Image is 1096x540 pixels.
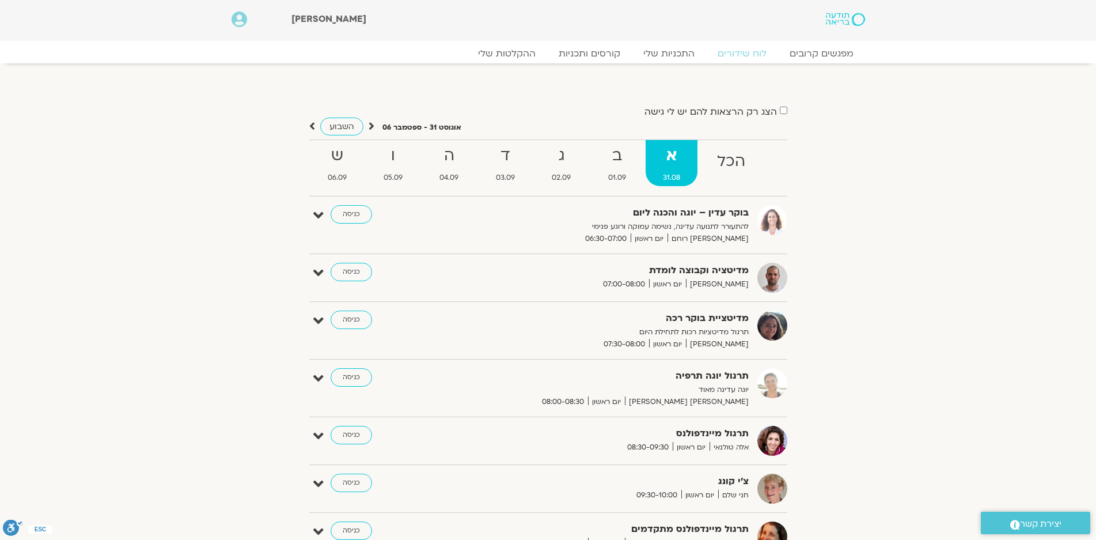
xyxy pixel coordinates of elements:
[467,522,749,537] strong: תרגול מיינדפולנס מתקדמים
[366,172,420,184] span: 05.09
[644,107,777,117] label: הצג רק הרצאות להם יש לי גישה
[232,48,865,59] nav: Menu
[646,140,697,186] a: א31.08
[479,172,532,184] span: 03.09
[310,172,364,184] span: 06.09
[646,143,697,169] strong: א
[534,143,588,169] strong: ג
[467,384,749,396] p: יוגה עדינה מאוד
[778,48,865,59] a: מפגשים קרובים
[366,140,420,186] a: ו05.09
[590,172,643,184] span: 01.09
[331,426,372,444] a: כניסה
[331,368,372,387] a: כניסה
[632,489,681,501] span: 09:30-10:00
[590,140,643,186] a: ב01.09
[382,122,461,134] p: אוגוסט 31 - ספטמבר 06
[467,326,749,338] p: תרגול מדיטציות רכות לתחילת היום
[700,149,763,175] strong: הכל
[467,368,749,384] strong: תרגול יוגה תרפיה
[673,441,710,454] span: יום ראשון
[649,338,686,350] span: יום ראשון
[331,205,372,224] a: כניסה
[467,426,749,441] strong: תרגול מיינדפולנס
[547,48,632,59] a: קורסים ותכניות
[623,441,673,454] span: 08:30-09:30
[646,172,697,184] span: 31.08
[422,140,476,186] a: ה04.09
[479,143,532,169] strong: ד
[668,233,749,245] span: [PERSON_NAME] רוחם
[590,143,643,169] strong: ב
[479,140,532,186] a: ד03.09
[581,233,631,245] span: 06:30-07:00
[467,48,547,59] a: ההקלטות שלי
[467,205,749,221] strong: בוקר עדין – יוגה והכנה ליום
[310,143,364,169] strong: ש
[467,221,749,233] p: להתעורר לתנועה עדינה, נשימה עמוקה ורוגע פנימי
[467,263,749,278] strong: מדיטציה וקבוצה לומדת
[700,140,763,186] a: הכל
[600,338,649,350] span: 07:30-08:00
[310,140,364,186] a: ש06.09
[331,522,372,540] a: כניסה
[331,263,372,281] a: כניסה
[599,278,649,290] span: 07:00-08:00
[632,48,706,59] a: התכניות שלי
[331,311,372,329] a: כניסה
[291,13,366,25] span: [PERSON_NAME]
[981,512,1090,534] a: יצירת קשר
[625,396,749,408] span: [PERSON_NAME] [PERSON_NAME]
[649,278,686,290] span: יום ראשון
[320,118,363,135] a: השבוע
[538,396,588,408] span: 08:00-08:30
[686,338,749,350] span: [PERSON_NAME]
[534,172,588,184] span: 02.09
[686,278,749,290] span: [PERSON_NAME]
[718,489,749,501] span: חני שלם
[631,233,668,245] span: יום ראשון
[329,121,354,132] span: השבוע
[1020,516,1061,532] span: יצירת קשר
[706,48,778,59] a: לוח שידורים
[331,474,372,492] a: כניסה
[588,396,625,408] span: יום ראשון
[366,143,420,169] strong: ו
[467,474,749,489] strong: צ'י קונג
[710,441,749,454] span: אלה טולנאי
[422,172,476,184] span: 04.09
[534,140,588,186] a: ג02.09
[681,489,718,501] span: יום ראשון
[422,143,476,169] strong: ה
[467,311,749,326] strong: מדיטציית בוקר רכה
